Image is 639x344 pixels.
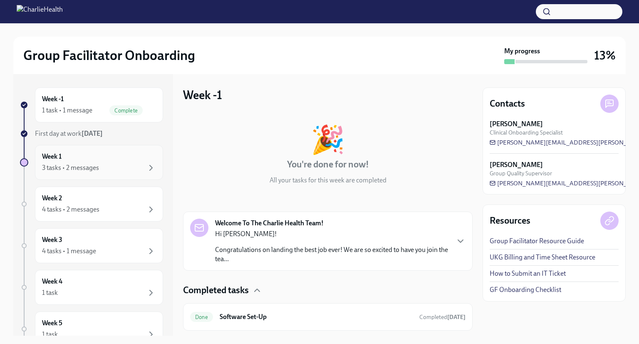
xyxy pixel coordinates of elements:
div: 4 tasks • 1 message [42,247,96,256]
div: Completed tasks [183,284,473,297]
h6: Week 2 [42,194,62,203]
h4: Contacts [490,97,525,110]
a: GF Onboarding Checklist [490,285,561,294]
span: Done [190,314,213,320]
span: Group Quality Supervisor [490,170,552,177]
span: Clinical Onboarding Specialist [490,129,563,137]
strong: [DATE] [82,130,103,137]
strong: [PERSON_NAME] [490,160,543,170]
div: 3 tasks • 2 messages [42,163,99,172]
span: First day at work [35,130,103,137]
p: All your tasks for this week are completed [270,176,386,185]
span: Complete [109,107,143,114]
p: Congratulations on landing the best job ever! We are so excited to have you join the tea... [215,245,449,264]
a: How to Submit an IT Ticket [490,269,566,278]
div: 1 task [42,288,58,297]
h6: Week 4 [42,277,62,286]
a: Group Facilitator Resource Guide [490,237,584,246]
a: UKG Billing and Time Sheet Resource [490,253,595,262]
h4: You're done for now! [287,158,369,171]
a: DoneSoftware Set-UpCompleted[DATE] [190,310,466,324]
h6: Week -1 [42,95,64,104]
div: 4 tasks • 2 messages [42,205,99,214]
strong: [PERSON_NAME] [490,120,543,129]
a: Week 41 task [20,270,163,305]
h6: Software Set-Up [220,312,413,322]
h4: Resources [490,214,530,227]
a: Week 13 tasks • 2 messages [20,145,163,180]
span: Completed [419,314,466,321]
a: Week 34 tasks • 1 message [20,228,163,263]
p: Hi [PERSON_NAME]! [215,229,449,239]
img: CharlieHealth [17,5,63,18]
strong: Welcome To The Charlie Health Team! [215,219,324,228]
h3: 13% [594,48,616,63]
h6: Week 5 [42,319,62,328]
div: 1 task [42,330,58,339]
h6: Week 3 [42,235,62,244]
span: September 15th, 2025 20:18 [419,313,466,321]
h4: Completed tasks [183,284,249,297]
strong: My progress [504,47,540,56]
strong: [DATE] [447,314,466,321]
a: Week -11 task • 1 messageComplete [20,87,163,122]
div: 1 task • 1 message [42,106,92,115]
h6: Week 1 [42,152,62,161]
div: 🎉 [311,126,345,153]
h2: Group Facilitator Onboarding [23,47,195,64]
a: First day at work[DATE] [20,129,163,138]
a: Week 24 tasks • 2 messages [20,187,163,222]
h3: Week -1 [183,87,222,102]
